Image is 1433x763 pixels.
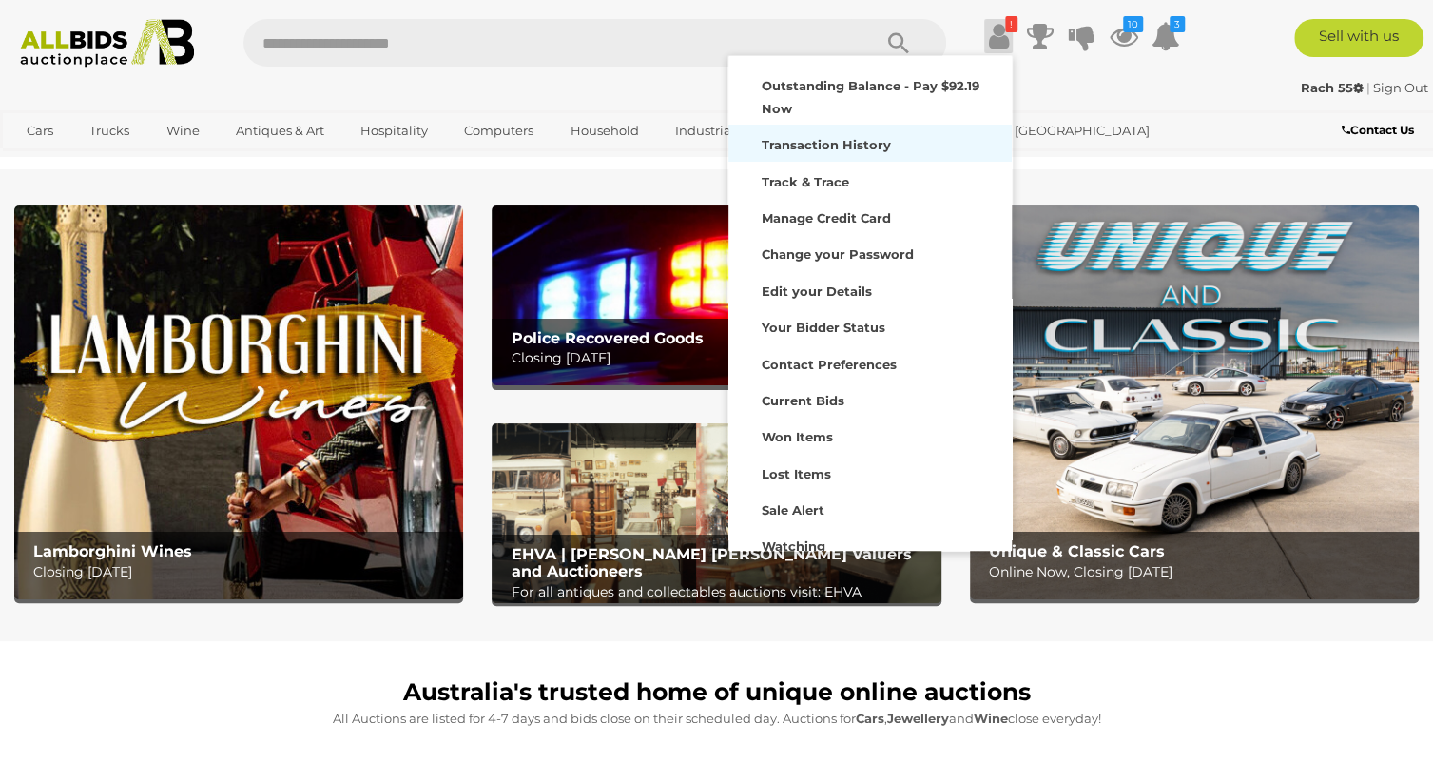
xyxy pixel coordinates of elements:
[728,307,1012,343] a: Your Bidder Status
[511,545,911,580] b: EHVA | [PERSON_NAME] [PERSON_NAME] Valuers and Auctioneers
[492,423,940,603] img: EHVA | Evans Hastings Valuers and Auctioneers
[762,78,979,115] strong: Outstanding Balance - Pay $92.19 Now
[14,115,66,147] a: Cars
[728,454,1012,490] a: Lost Items
[887,711,949,726] strong: Jewellery
[1373,80,1428,95] a: Sign Out
[728,271,1012,307] a: Edit your Details
[762,246,914,262] strong: Change your Password
[974,711,1008,726] strong: Wine
[77,115,142,147] a: Trucks
[511,329,703,347] b: Police Recovered Goods
[1002,115,1162,147] a: [GEOGRAPHIC_DATA]
[762,284,872,299] strong: Edit your Details
[33,560,454,584] p: Closing [DATE]
[984,19,1013,53] a: !
[1170,16,1185,32] i: 3
[1123,16,1143,32] i: 10
[762,502,824,518] strong: Sale Alert
[24,679,1409,706] h1: Australia's trusted home of unique online auctions
[492,205,940,385] img: Police Recovered Goods
[14,205,463,599] a: Lamborghini Wines Lamborghini Wines Closing [DATE]
[851,19,946,67] button: Search
[1342,120,1419,141] a: Contact Us
[1005,16,1017,32] i: !
[223,115,337,147] a: Antiques & Art
[728,162,1012,198] a: Track & Trace
[1301,80,1364,95] strong: Rach 55
[33,542,192,560] b: Lamborghini Wines
[762,429,833,444] strong: Won Items
[762,393,844,408] strong: Current Bids
[728,526,1012,562] a: Watching
[154,115,212,147] a: Wine
[762,538,825,554] strong: Watching
[762,357,897,372] strong: Contact Preferences
[511,580,931,604] p: For all antiques and collectables auctions visit: EHVA
[728,381,1012,417] a: Current Bids
[24,708,1409,730] p: All Auctions are listed for 4-7 days and bids close on their scheduled day. Auctions for , and cl...
[989,542,1165,560] b: Unique & Classic Cars
[558,115,651,147] a: Household
[492,423,940,603] a: EHVA | Evans Hastings Valuers and Auctioneers EHVA | [PERSON_NAME] [PERSON_NAME] Valuers and Auct...
[762,174,849,189] strong: Track & Trace
[728,234,1012,270] a: Change your Password
[856,711,884,726] strong: Cars
[511,346,931,370] p: Closing [DATE]
[989,560,1409,584] p: Online Now, Closing [DATE]
[1152,19,1180,53] a: 3
[10,19,204,68] img: Allbids.com.au
[492,205,940,385] a: Police Recovered Goods Police Recovered Goods Closing [DATE]
[1301,80,1366,95] a: Rach 55
[348,115,440,147] a: Hospitality
[1294,19,1423,57] a: Sell with us
[728,344,1012,381] a: Contact Preferences
[728,66,1012,125] a: Outstanding Balance - Pay $92.19 Now
[14,205,463,599] img: Lamborghini Wines
[728,125,1012,161] a: Transaction History
[1110,19,1138,53] a: 10
[762,210,891,225] strong: Manage Credit Card
[762,137,891,152] strong: Transaction History
[970,205,1419,599] img: Unique & Classic Cars
[1366,80,1370,95] span: |
[762,320,885,335] strong: Your Bidder Status
[663,115,747,147] a: Industrial
[728,198,1012,234] a: Manage Credit Card
[728,490,1012,526] a: Sale Alert
[1342,123,1414,137] b: Contact Us
[452,115,546,147] a: Computers
[970,205,1419,599] a: Unique & Classic Cars Unique & Classic Cars Online Now, Closing [DATE]
[728,417,1012,453] a: Won Items
[762,466,831,481] strong: Lost Items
